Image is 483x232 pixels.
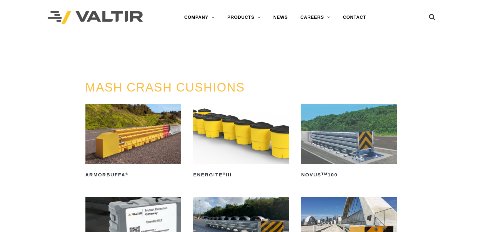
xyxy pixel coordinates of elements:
[178,11,221,24] a: COMPANY
[267,11,294,24] a: NEWS
[193,170,289,180] h2: ENERGITE III
[85,104,182,180] a: ArmorBuffa®
[294,11,337,24] a: CAREERS
[221,11,267,24] a: PRODUCTS
[85,81,245,94] a: MASH CRASH CUSHIONS
[301,104,397,180] a: NOVUSTM100
[223,172,226,176] sup: ®
[125,172,129,176] sup: ®
[321,172,328,176] sup: TM
[193,104,289,180] a: ENERGITE®III
[301,170,397,180] h2: NOVUS 100
[337,11,372,24] a: CONTACT
[48,11,143,24] img: Valtir
[85,170,182,180] h2: ArmorBuffa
